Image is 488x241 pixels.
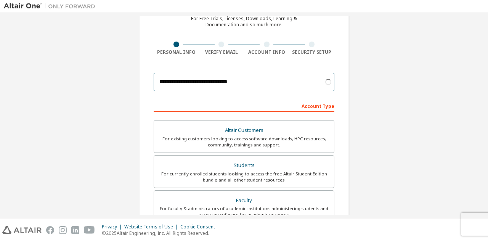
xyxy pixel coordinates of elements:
[199,49,244,55] div: Verify Email
[244,49,289,55] div: Account Info
[46,226,54,234] img: facebook.svg
[159,206,329,218] div: For faculty & administrators of academic institutions administering students and accessing softwa...
[4,2,99,10] img: Altair One
[2,226,42,234] img: altair_logo.svg
[289,49,335,55] div: Security Setup
[84,226,95,234] img: youtube.svg
[154,100,334,112] div: Account Type
[124,224,180,230] div: Website Terms of Use
[180,224,220,230] div: Cookie Consent
[154,49,199,55] div: Personal Info
[159,171,329,183] div: For currently enrolled students looking to access the free Altair Student Edition bundle and all ...
[191,16,297,28] div: For Free Trials, Licenses, Downloads, Learning & Documentation and so much more.
[102,230,220,236] p: © 2025 Altair Engineering, Inc. All Rights Reserved.
[102,224,124,230] div: Privacy
[159,195,329,206] div: Faculty
[71,226,79,234] img: linkedin.svg
[159,125,329,136] div: Altair Customers
[159,136,329,148] div: For existing customers looking to access software downloads, HPC resources, community, trainings ...
[59,226,67,234] img: instagram.svg
[159,160,329,171] div: Students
